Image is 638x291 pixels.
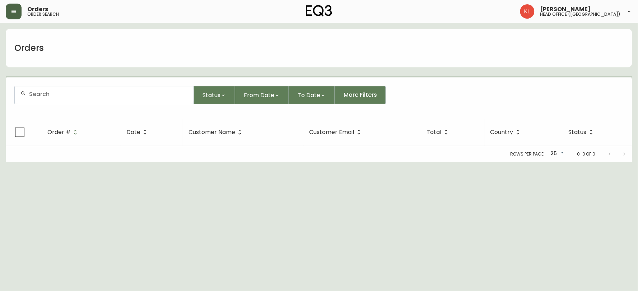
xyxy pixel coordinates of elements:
span: Total [427,130,442,134]
span: [PERSON_NAME] [540,6,591,12]
span: Customer Name [188,130,235,134]
button: To Date [289,86,335,104]
span: Status [202,91,220,100]
h5: order search [27,12,59,16]
span: Date [126,129,150,135]
h1: Orders [14,42,44,54]
span: Order # [47,130,71,134]
p: 0-0 of 0 [577,151,596,157]
span: Orders [27,6,48,12]
span: Customer Email [309,130,354,134]
span: Total [427,129,451,135]
span: Country [490,130,513,134]
span: Customer Email [309,129,364,135]
button: From Date [235,86,289,104]
span: To Date [298,91,320,100]
span: Customer Name [188,129,245,135]
img: 2c0c8aa7421344cf0398c7f872b772b5 [520,4,535,19]
span: Order # [47,129,80,135]
div: 25 [548,148,565,160]
input: Search [29,91,188,97]
span: Date [126,130,140,134]
button: More Filters [335,86,386,104]
span: From Date [244,91,274,100]
span: Status [569,130,587,134]
span: More Filters [344,91,377,99]
span: Country [490,129,523,135]
h5: head office ([GEOGRAPHIC_DATA]) [540,12,621,16]
button: Status [194,86,235,104]
span: Status [569,129,596,135]
img: logo [306,5,332,16]
p: Rows per page: [511,151,545,157]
